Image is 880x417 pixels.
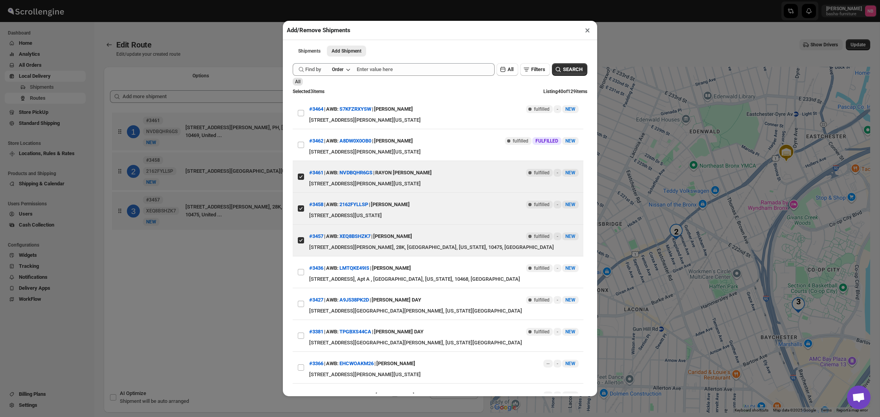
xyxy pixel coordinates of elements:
span: Listing 40 of 129 items [543,89,587,94]
button: LMTQKE49IS [339,265,369,271]
span: All [508,66,513,72]
span: NEW [565,393,576,398]
div: | | [309,198,410,212]
div: [PERSON_NAME] DAY [372,293,421,307]
button: #3461 [309,170,323,176]
button: #3427 [309,297,323,303]
span: Filters [531,66,545,72]
div: | | [309,388,414,402]
div: [PERSON_NAME] [376,357,415,371]
div: [PERSON_NAME] [371,198,410,212]
span: fulfilled [534,106,550,112]
div: [STREET_ADDRESS], Apt A , [GEOGRAPHIC_DATA], [US_STATE], 10468, [GEOGRAPHIC_DATA] [309,275,579,283]
button: XEQ8BSHZK7 [339,233,370,239]
button: #3250 [309,392,323,398]
button: KW9TVMYXP7 [339,392,373,398]
span: -- [546,360,550,367]
button: EHCWOAKM26 [339,360,374,366]
span: AWB: [326,201,339,208]
span: - [557,392,558,399]
div: [STREET_ADDRESS][PERSON_NAME][US_STATE] [309,116,579,124]
button: #3366 [309,360,323,366]
span: NEW [565,202,576,207]
a: Open chat [847,386,871,409]
span: fulfilled [513,138,528,144]
button: 2162FYLLSP [339,201,368,207]
h2: Add/Remove Shipments [287,26,350,34]
span: - [557,233,558,240]
div: Order [332,66,343,73]
span: - [557,329,558,335]
span: NEW [565,329,576,335]
button: #3458 [309,201,323,207]
div: [STREET_ADDRESS][GEOGRAPHIC_DATA][PERSON_NAME], [US_STATE][GEOGRAPHIC_DATA] [309,339,579,347]
button: TPGBXS44CA [339,329,371,335]
span: NEW [565,234,576,239]
span: All [295,79,301,84]
span: AWB: [326,105,339,113]
div: [PERSON_NAME] [376,388,414,402]
span: AWB: [326,169,339,177]
span: - [557,297,558,303]
div: | | [309,229,412,243]
span: Add Shipment [332,48,361,54]
span: AWB: [326,360,339,368]
span: NEW [565,170,576,176]
span: AWB: [326,391,339,399]
div: | | [309,357,415,371]
span: AWB: [326,137,339,145]
button: #3457 [309,233,323,239]
button: #3436 [309,265,323,271]
div: [STREET_ADDRESS][GEOGRAPHIC_DATA][PERSON_NAME], [US_STATE][GEOGRAPHIC_DATA] [309,307,579,315]
span: - [557,201,558,208]
div: [PERSON_NAME] DAY [374,325,423,339]
span: - [557,170,558,176]
span: NEW [565,361,576,366]
span: Find by [305,66,321,73]
span: fulfilled [534,265,550,271]
div: [STREET_ADDRESS][US_STATE] [309,212,579,219]
span: -- [546,392,550,399]
button: #3462 [309,138,323,144]
button: All [497,63,518,76]
span: fulfilled [534,201,550,208]
span: fulfilled [534,297,550,303]
div: [STREET_ADDRESS][PERSON_NAME][US_STATE] [309,371,579,379]
button: A8DW0X0OB0 [339,138,371,144]
button: Filters [520,63,550,76]
button: Order [327,64,354,75]
span: - [557,106,558,112]
span: NEW [565,297,576,303]
div: | | [309,102,413,116]
span: Selected 3 items [293,89,324,94]
span: SEARCH [563,66,583,73]
button: #3464 [309,106,323,112]
span: - [557,360,558,367]
span: Shipments [298,48,321,54]
button: × [582,25,593,36]
div: [STREET_ADDRESS][PERSON_NAME][US_STATE] [309,148,579,156]
span: AWB: [326,232,339,240]
div: | | [309,166,432,180]
span: fulfilled [534,329,550,335]
div: | | [309,293,421,307]
button: #3381 [309,329,323,335]
button: NVDBQHR6GS [339,170,372,176]
div: [PERSON_NAME] [374,134,413,148]
div: [PERSON_NAME] [372,261,411,275]
div: | | [309,325,423,339]
span: AWB: [326,328,339,336]
button: A9J538PK2D [339,297,369,303]
div: [PERSON_NAME] [373,229,412,243]
button: SEARCH [552,63,587,76]
span: NEW [565,138,576,144]
div: RAYON [PERSON_NAME] [375,166,432,180]
span: fulfilled [534,233,550,240]
div: | | [309,261,411,275]
span: - [557,265,558,271]
div: [STREET_ADDRESS][PERSON_NAME], 28K, [GEOGRAPHIC_DATA], [US_STATE], 10475, [GEOGRAPHIC_DATA] [309,243,579,251]
div: Selected Shipments [104,84,484,356]
span: fulfilled [534,170,550,176]
div: | | [309,134,413,148]
div: [STREET_ADDRESS][PERSON_NAME][US_STATE] [309,180,579,188]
